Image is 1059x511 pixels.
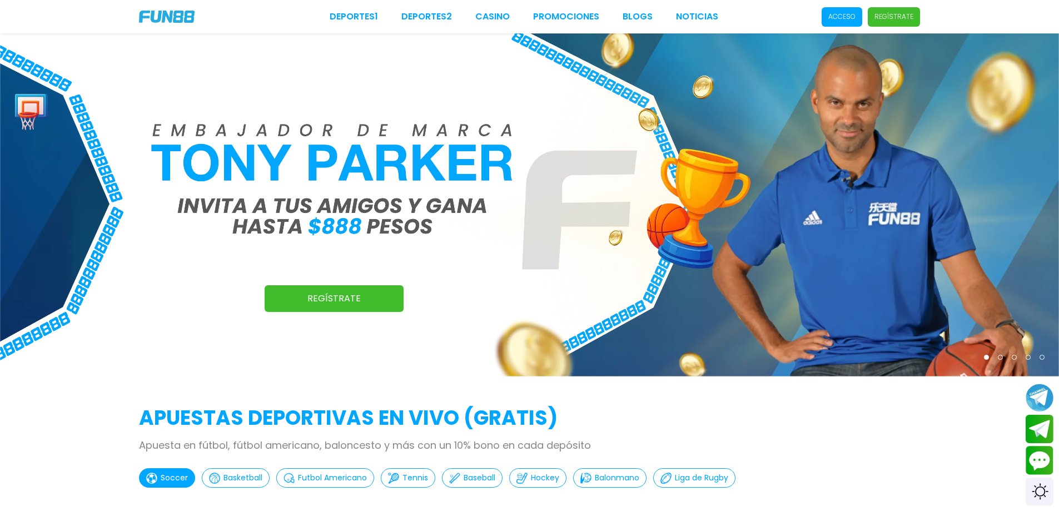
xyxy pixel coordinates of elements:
[402,472,428,484] p: Tennis
[531,472,559,484] p: Hockey
[139,468,195,488] button: Soccer
[675,472,728,484] p: Liga de Rugby
[381,468,435,488] button: Tennis
[464,472,495,484] p: Baseball
[533,10,599,23] a: Promociones
[298,472,367,484] p: Futbol Americano
[509,468,566,488] button: Hockey
[573,468,647,488] button: Balonmano
[475,10,510,23] a: CASINO
[202,468,270,488] button: Basketball
[139,403,920,433] h2: APUESTAS DEPORTIVAS EN VIVO (gratis)
[1026,415,1053,444] button: Join telegram
[874,12,913,22] p: Regístrate
[653,468,735,488] button: Liga de Rugby
[139,11,195,23] img: Company Logo
[139,438,920,453] p: Apuesta en fútbol, fútbol americano, baloncesto y más con un 10% bono en cada depósito
[442,468,503,488] button: Baseball
[223,472,262,484] p: Basketball
[1026,478,1053,505] div: Switch theme
[595,472,639,484] p: Balonmano
[1026,383,1053,412] button: Join telegram channel
[623,10,653,23] a: BLOGS
[276,468,374,488] button: Futbol Americano
[161,472,188,484] p: Soccer
[1026,446,1053,475] button: Contact customer service
[676,10,718,23] a: NOTICIAS
[401,10,452,23] a: Deportes2
[265,285,404,312] a: Regístrate
[828,12,856,22] p: Acceso
[330,10,378,23] a: Deportes1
